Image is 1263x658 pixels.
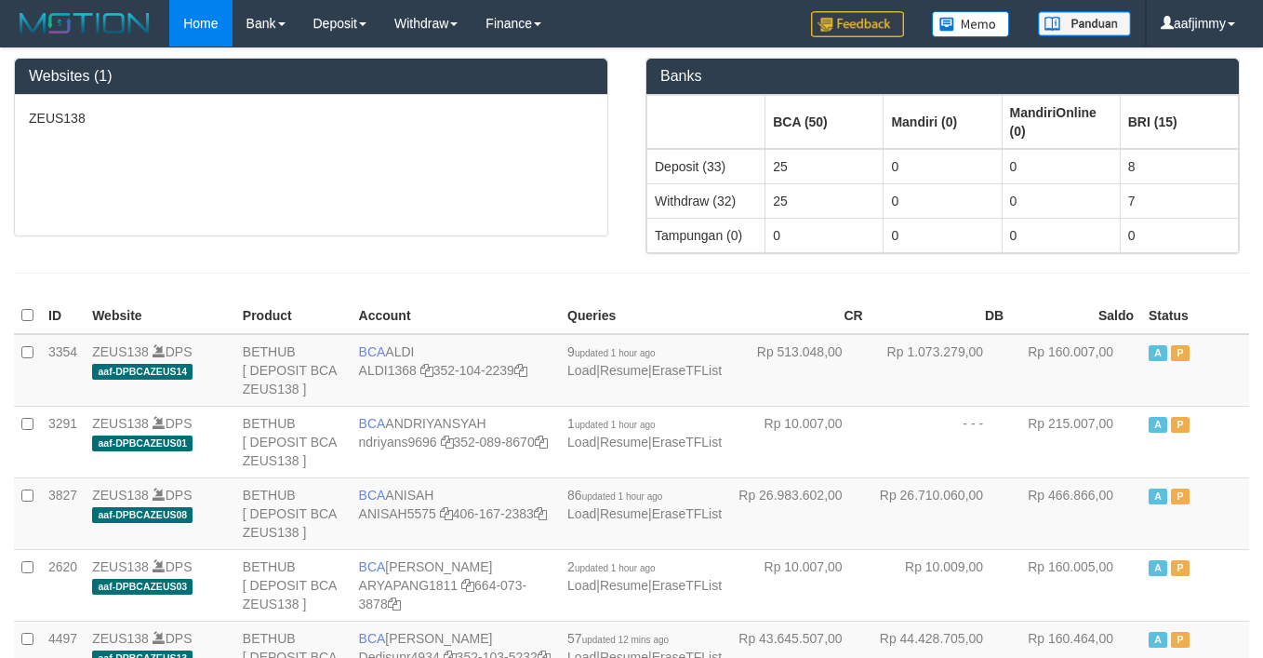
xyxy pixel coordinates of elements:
a: EraseTFList [652,578,722,593]
span: aaf-DPBCAZEUS03 [92,579,193,595]
span: BCA [359,344,386,359]
a: Copy ANISAH5575 to clipboard [440,506,453,521]
th: DB [871,298,1012,334]
td: 0 [884,183,1002,218]
td: BETHUB [ DEPOSIT BCA ZEUS138 ] [235,334,352,407]
td: 3827 [41,477,85,549]
span: updated 1 hour ago [575,348,656,358]
th: Status [1141,298,1249,334]
span: updated 1 hour ago [582,491,663,502]
th: Group: activate to sort column ascending [884,95,1002,149]
a: Copy ARYAPANG1811 to clipboard [461,578,474,593]
span: updated 12 mins ago [582,635,669,645]
td: Rp 10.007,00 [729,406,871,477]
span: Paused [1171,632,1190,648]
a: Load [567,506,596,521]
img: panduan.png [1038,11,1131,36]
a: ndriyans9696 [359,435,437,450]
h3: Websites (1) [29,68,593,85]
a: Copy 3520898670 to clipboard [535,435,548,450]
td: Rp 26.710.060,00 [871,477,1012,549]
span: Active [1149,345,1167,361]
th: Queries [560,298,729,334]
span: Active [1149,489,1167,504]
span: aaf-DPBCAZEUS14 [92,364,193,380]
td: 7 [1120,183,1238,218]
td: 0 [1002,183,1120,218]
a: Load [567,578,596,593]
td: BETHUB [ DEPOSIT BCA ZEUS138 ] [235,477,352,549]
a: Load [567,435,596,450]
a: ZEUS138 [92,559,149,574]
td: - - - [871,406,1012,477]
td: ANISAH 406-167-2383 [352,477,561,549]
span: 1 [567,416,656,431]
td: Rp 10.007,00 [729,549,871,621]
span: updated 1 hour ago [575,420,656,430]
td: 2620 [41,549,85,621]
td: 0 [765,218,884,252]
td: Rp 160.005,00 [1011,549,1141,621]
a: EraseTFList [652,363,722,378]
img: MOTION_logo.png [14,9,155,37]
a: EraseTFList [652,435,722,450]
a: ZEUS138 [92,631,149,646]
a: Load [567,363,596,378]
span: Paused [1171,560,1190,576]
td: Rp 513.048,00 [729,334,871,407]
td: 25 [765,149,884,184]
td: Rp 466.866,00 [1011,477,1141,549]
a: Resume [600,506,648,521]
a: ZEUS138 [92,344,149,359]
a: Copy 4061672383 to clipboard [534,506,547,521]
td: 0 [1120,218,1238,252]
img: Feedback.jpg [811,11,904,37]
p: ZEUS138 [29,109,593,128]
td: Rp 10.009,00 [871,549,1012,621]
th: CR [729,298,871,334]
td: Rp 160.007,00 [1011,334,1141,407]
td: 0 [884,218,1002,252]
td: 3291 [41,406,85,477]
td: 8 [1120,149,1238,184]
td: DPS [85,334,235,407]
th: Website [85,298,235,334]
span: BCA [359,488,386,503]
span: 57 [567,631,669,646]
a: EraseTFList [652,506,722,521]
td: Rp 26.983.602,00 [729,477,871,549]
td: DPS [85,477,235,549]
td: DPS [85,406,235,477]
span: BCA [359,631,386,646]
th: Group: activate to sort column ascending [1002,95,1120,149]
td: BETHUB [ DEPOSIT BCA ZEUS138 ] [235,549,352,621]
a: Copy 3521042239 to clipboard [514,363,527,378]
th: Group: activate to sort column ascending [765,95,884,149]
td: Deposit (33) [647,149,765,184]
span: aaf-DPBCAZEUS01 [92,436,193,451]
span: 9 [567,344,656,359]
th: Product [235,298,352,334]
a: ANISAH5575 [359,506,436,521]
a: ZEUS138 [92,416,149,431]
img: Button%20Memo.svg [932,11,1010,37]
span: BCA [359,416,386,431]
a: Resume [600,363,648,378]
span: 2 [567,559,656,574]
a: ARYAPANG1811 [359,578,459,593]
td: 25 [765,183,884,218]
span: | | [567,344,722,378]
span: | | [567,416,722,450]
th: Group: activate to sort column ascending [647,95,765,149]
td: Rp 215.007,00 [1011,406,1141,477]
td: [PERSON_NAME] 664-073-3878 [352,549,561,621]
td: Tampungan (0) [647,218,765,252]
th: Account [352,298,561,334]
a: ALDI1368 [359,363,417,378]
span: Paused [1171,489,1190,504]
th: Group: activate to sort column ascending [1120,95,1238,149]
td: 3354 [41,334,85,407]
span: 86 [567,488,662,503]
span: Paused [1171,417,1190,433]
span: | | [567,488,722,521]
